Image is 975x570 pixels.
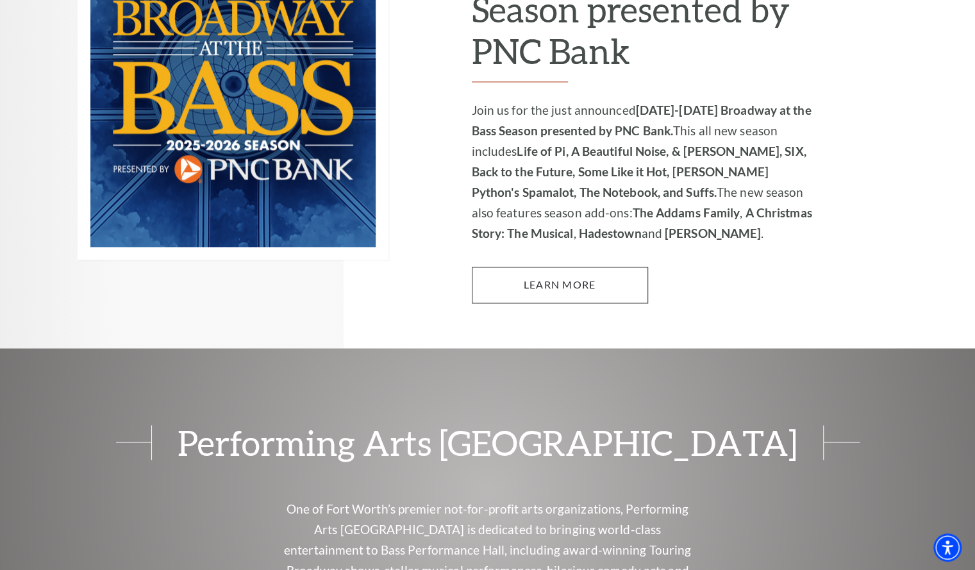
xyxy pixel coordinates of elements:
strong: Life of Pi, A Beautiful Noise, & [PERSON_NAME], SIX, Back to the Future, Some Like it Hot, [PERSO... [472,144,806,199]
a: Learn More 2025-2026 Broadway at the Bass Season presented by PNC Bank [472,267,648,303]
strong: Hadestown [579,226,642,240]
p: Join us for the just announced This all new season includes The new season also features season a... [472,100,815,244]
strong: [DATE]-[DATE] Broadway at the Bass Season presented by PNC Bank. [472,103,812,138]
strong: A Christmas Story: The Musical [472,205,812,240]
strong: [PERSON_NAME] [665,226,761,240]
span: Performing Arts [GEOGRAPHIC_DATA] [151,425,824,460]
strong: The Addams Family [632,205,740,220]
div: Accessibility Menu [933,533,962,562]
